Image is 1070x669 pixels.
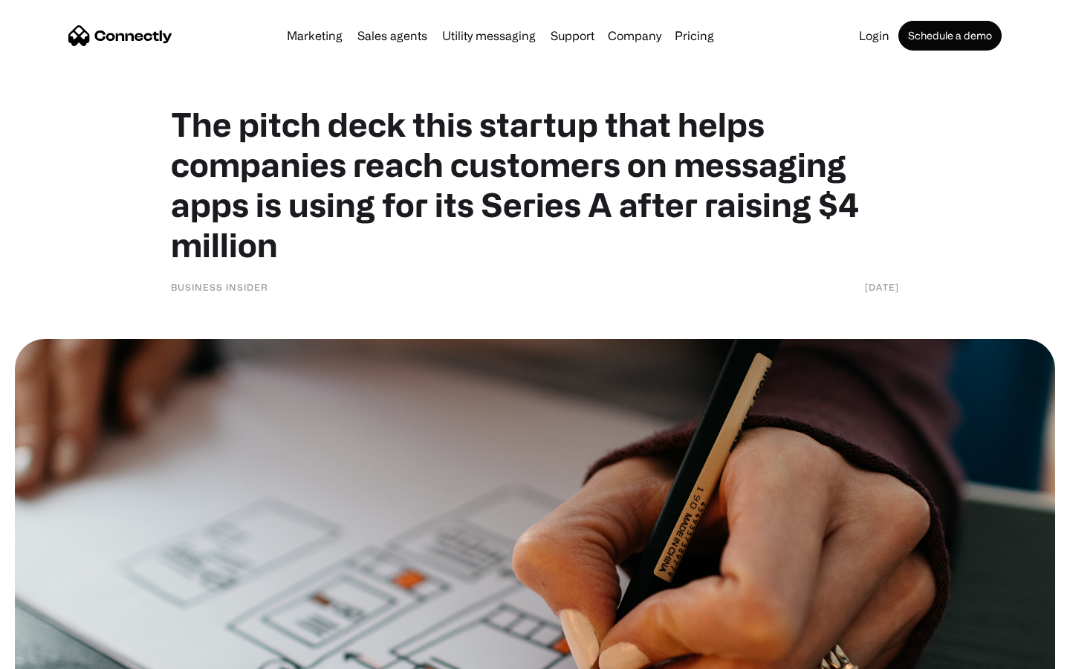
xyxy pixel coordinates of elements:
[669,30,720,42] a: Pricing
[171,279,268,294] div: Business Insider
[68,25,172,47] a: home
[281,30,348,42] a: Marketing
[853,30,895,42] a: Login
[603,25,666,46] div: Company
[898,21,1002,51] a: Schedule a demo
[30,643,89,664] ul: Language list
[436,30,542,42] a: Utility messaging
[545,30,600,42] a: Support
[865,279,899,294] div: [DATE]
[351,30,433,42] a: Sales agents
[15,643,89,664] aside: Language selected: English
[171,104,899,265] h1: The pitch deck this startup that helps companies reach customers on messaging apps is using for i...
[608,25,661,46] div: Company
